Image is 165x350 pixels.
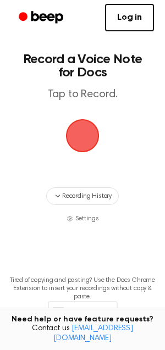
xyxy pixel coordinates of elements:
[105,4,154,31] a: Log in
[62,191,112,201] span: Recording History
[53,325,133,342] a: [EMAIL_ADDRESS][DOMAIN_NAME]
[11,7,73,29] a: Beep
[75,214,99,224] span: Settings
[7,324,158,343] span: Contact us
[46,187,119,205] button: Recording History
[20,88,145,102] p: Tap to Record.
[9,276,156,301] p: Tired of copying and pasting? Use the Docs Chrome Extension to insert your recordings without cop...
[66,119,99,152] img: Beep Logo
[67,214,99,224] button: Settings
[20,53,145,79] h1: Record a Voice Note for Docs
